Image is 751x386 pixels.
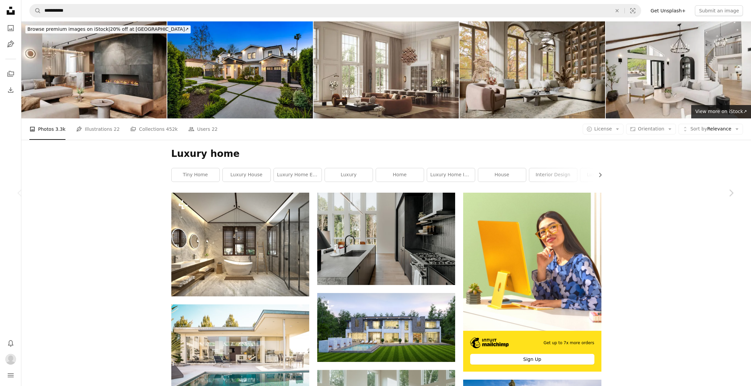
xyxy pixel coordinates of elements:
a: 3D RENDER MODERN BUILDING EXTERIOR [317,324,455,330]
a: Photos [4,21,17,35]
a: luxury interior [580,168,628,182]
a: luxury [325,168,373,182]
img: Avatar of user Sanjeev Jha [5,354,16,365]
a: Users 22 [188,118,218,140]
span: 452k [166,125,178,133]
button: Orientation [626,124,676,134]
img: Classic living room interior architecture [459,21,605,118]
img: Modern apartament fireplace in living rooom interior [21,21,167,118]
img: a kitchen with a stove top oven next to a window [317,193,455,285]
button: Notifications [4,336,17,350]
span: 22 [114,125,120,133]
a: luxury house [223,168,270,182]
span: Relevance [690,126,731,132]
a: tiny home [172,168,219,182]
img: Modern Living Room Design with Open Dining Area - Digitally Generated [314,21,459,118]
img: Modern living room with white furniture, wooden floor, and large windows overlooking a backyard. [606,21,751,118]
a: house [478,168,526,182]
span: License [594,126,612,131]
button: Search Unsplash [30,4,41,17]
a: Get up to 7x more ordersSign Up [463,193,601,372]
a: Collections 452k [130,118,178,140]
span: Orientation [638,126,664,131]
button: scroll list to the right [594,168,601,182]
div: Sign Up [470,354,594,365]
button: Profile [4,353,17,366]
h1: Luxury home [171,148,601,160]
a: View more on iStock↗ [691,105,751,118]
a: luxury home exterior [274,168,322,182]
a: interior design [529,168,577,182]
img: 3D RENDER MODERN BUILDING EXTERIOR [317,293,455,362]
a: Browse premium images on iStock|20% off at [GEOGRAPHIC_DATA]↗ [21,21,195,37]
button: Sort byRelevance [679,124,743,134]
span: 22 [212,125,218,133]
button: Visual search [625,4,641,17]
img: file-1722962862010-20b14c5a0a60image [463,193,601,330]
span: Get up to 7x more orders [544,340,594,346]
a: Illustrations [4,37,17,51]
img: this is an exterior photo of a home for sale in beverly hills, ca [167,21,313,118]
button: Menu [4,369,17,382]
span: Browse premium images on iStock | [27,26,110,32]
img: file-1690386555781-336d1949dad1image [470,337,509,348]
button: License [583,124,624,134]
a: Illustrations 22 [76,118,120,140]
a: Collections [4,67,17,81]
span: Sort by [690,126,707,131]
form: Find visuals sitewide [29,4,641,17]
a: 3D Render of Luxury Bathroom [171,242,309,248]
a: Download History [4,83,17,97]
a: home [376,168,424,182]
a: luxury home interior [427,168,475,182]
a: white and brown concrete building [171,347,309,353]
button: Submit an image [695,5,743,16]
span: View more on iStock ↗ [695,109,747,114]
a: Get Unsplash+ [646,5,690,16]
button: Clear [610,4,624,17]
img: 3D Render of Luxury Bathroom [171,193,309,296]
a: a kitchen with a stove top oven next to a window [317,235,455,242]
span: 20% off at [GEOGRAPHIC_DATA] ↗ [27,26,189,32]
a: Next [711,161,751,225]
